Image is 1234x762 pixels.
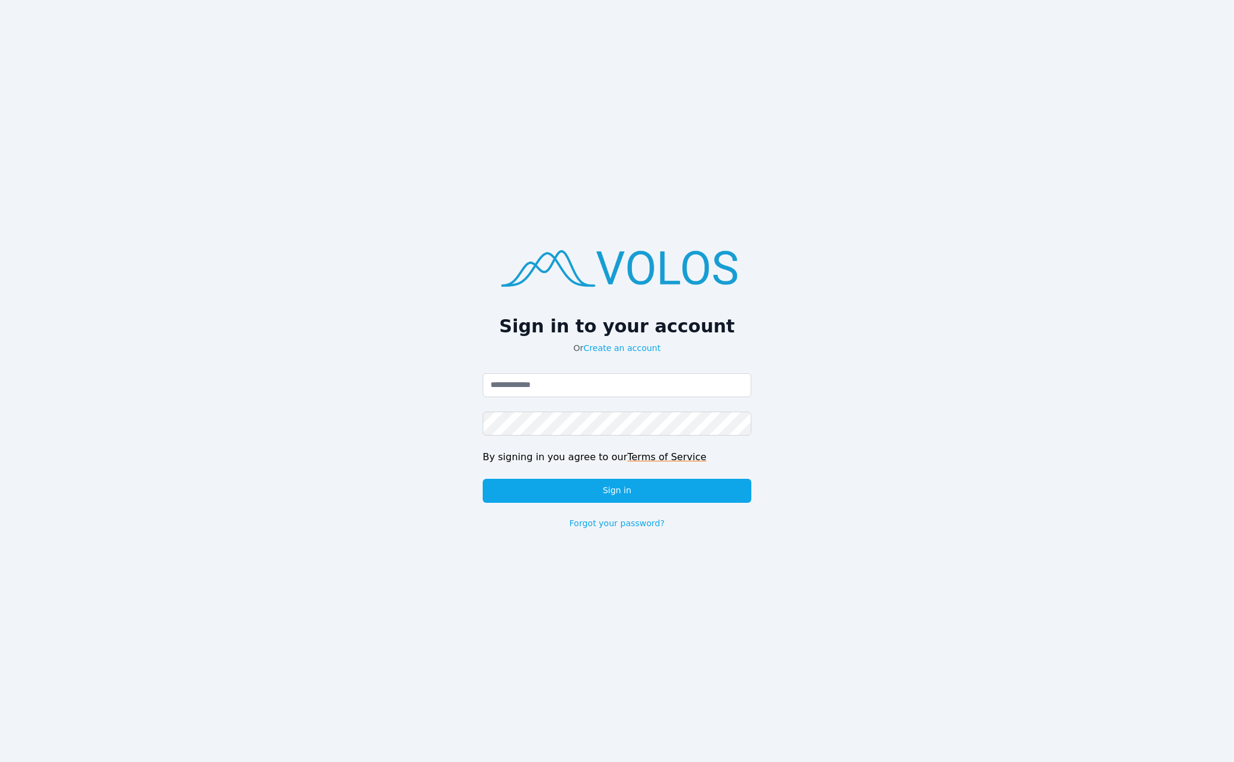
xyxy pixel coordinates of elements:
a: Terms of Service [627,451,706,463]
button: Sign in [483,479,751,503]
div: By signing in you agree to our [483,450,751,464]
p: Or [483,342,751,354]
a: Forgot your password? [570,517,665,529]
img: logo.png [483,233,751,301]
a: Create an account [583,343,661,353]
h2: Sign in to your account [483,316,751,337]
